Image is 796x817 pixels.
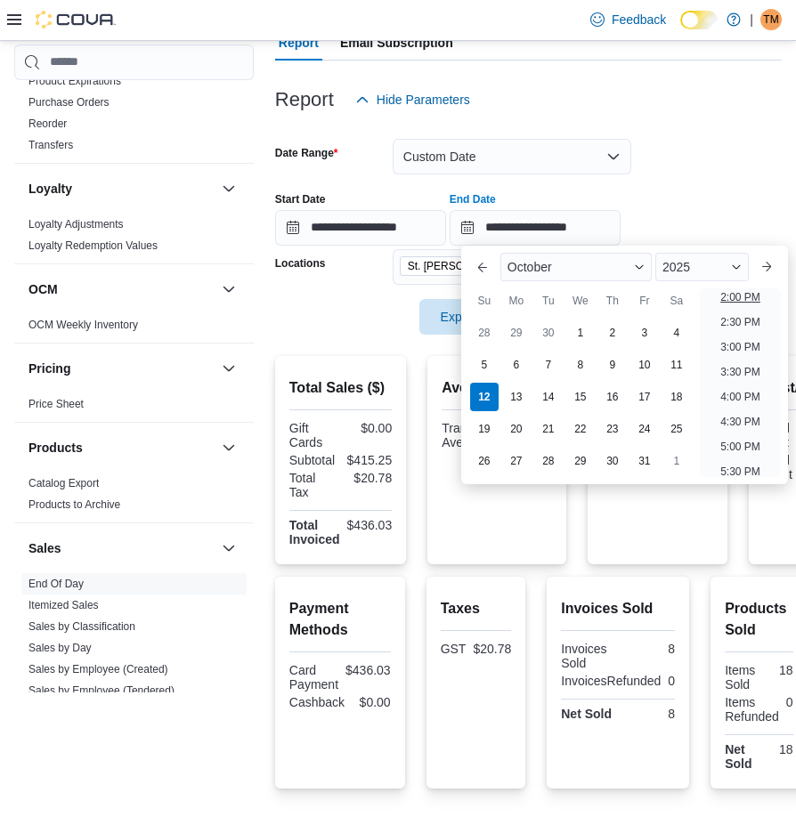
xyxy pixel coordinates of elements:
[713,287,768,308] li: 2:00 PM
[28,74,121,88] span: Product Expirations
[289,471,337,499] div: Total Tax
[470,351,499,379] div: day-5
[752,253,781,281] button: Next month
[393,139,631,174] button: Custom Date
[502,351,531,379] div: day-6
[612,11,666,28] span: Feedback
[662,260,690,274] span: 2025
[28,218,124,231] a: Loyalty Adjustments
[502,287,531,315] div: Mo
[468,317,693,477] div: October, 2025
[630,447,659,475] div: day-31
[566,415,595,443] div: day-22
[662,447,691,475] div: day-1
[28,95,110,109] span: Purchase Orders
[680,29,681,30] span: Dark Mode
[668,674,675,688] div: 0
[28,498,120,511] a: Products to Archive
[28,239,158,252] a: Loyalty Redemption Values
[218,538,240,559] button: Sales
[441,598,512,619] h2: Taxes
[470,287,499,315] div: Su
[442,377,551,399] h2: Average Spent
[408,257,547,275] span: St. [PERSON_NAME] - Shoppes @ [PERSON_NAME] - Fire & Flower
[655,253,749,281] div: Button. Open the year selector. 2025 is currently selected.
[470,383,499,411] div: day-12
[470,415,499,443] div: day-19
[275,210,446,246] input: Press the down key to open a popover containing a calendar.
[502,319,531,347] div: day-29
[289,518,340,546] strong: Total Invoiced
[621,707,675,721] div: 8
[344,421,392,435] div: $0.00
[473,642,511,656] div: $20.78
[725,695,779,724] div: Items Refunded
[561,642,614,670] div: Invoices Sold
[441,642,467,656] div: GST
[279,25,319,61] span: Report
[275,256,326,271] label: Locations
[725,742,751,771] strong: Net Sold
[340,25,453,61] span: Email Subscription
[28,497,120,512] span: Products to Archive
[28,539,215,557] button: Sales
[713,436,768,457] li: 5:00 PM
[28,397,84,411] span: Price Sheet
[28,662,168,676] span: Sales by Employee (Created)
[534,287,563,315] div: Tu
[28,180,72,198] h3: Loyalty
[713,411,768,433] li: 4:30 PM
[763,9,778,30] span: TM
[534,319,563,347] div: day-30
[345,663,391,677] div: $436.03
[347,518,393,532] div: $436.03
[566,351,595,379] div: day-8
[502,383,531,411] div: day-13
[598,351,627,379] div: day-9
[561,707,612,721] strong: Net Sold
[419,299,519,335] button: Export
[28,684,175,697] a: Sales by Employee (Tendered)
[28,398,84,410] a: Price Sheet
[534,383,563,411] div: day-14
[534,415,563,443] div: day-21
[28,138,73,152] span: Transfers
[28,239,158,253] span: Loyalty Redemption Values
[470,447,499,475] div: day-26
[14,393,254,422] div: Pricing
[14,473,254,522] div: Products
[561,598,675,619] h2: Invoices Sold
[561,674,661,688] div: InvoicesRefunded
[344,471,392,485] div: $20.78
[275,192,326,206] label: Start Date
[598,447,627,475] div: day-30
[28,180,215,198] button: Loyalty
[28,684,175,698] span: Sales by Employee (Tendered)
[348,82,477,117] button: Hide Parameters
[598,415,627,443] div: day-23
[28,117,67,131] span: Reorder
[762,663,792,677] div: 18
[289,453,337,467] div: Subtotal
[583,2,673,37] a: Feedback
[662,415,691,443] div: day-25
[630,383,659,411] div: day-17
[218,279,240,300] button: OCM
[725,663,755,692] div: Items Sold
[289,695,345,709] div: Cashback
[534,447,563,475] div: day-28
[630,351,659,379] div: day-10
[630,415,659,443] div: day-24
[275,146,338,160] label: Date Range
[566,447,595,475] div: day-29
[598,287,627,315] div: Th
[377,91,470,109] span: Hide Parameters
[566,383,595,411] div: day-15
[28,578,84,590] a: End Of Day
[630,319,659,347] div: day-3
[36,11,116,28] img: Cova
[289,421,337,449] div: Gift Cards
[450,192,496,206] label: End Date
[275,89,334,110] h3: Report
[28,641,92,655] span: Sales by Day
